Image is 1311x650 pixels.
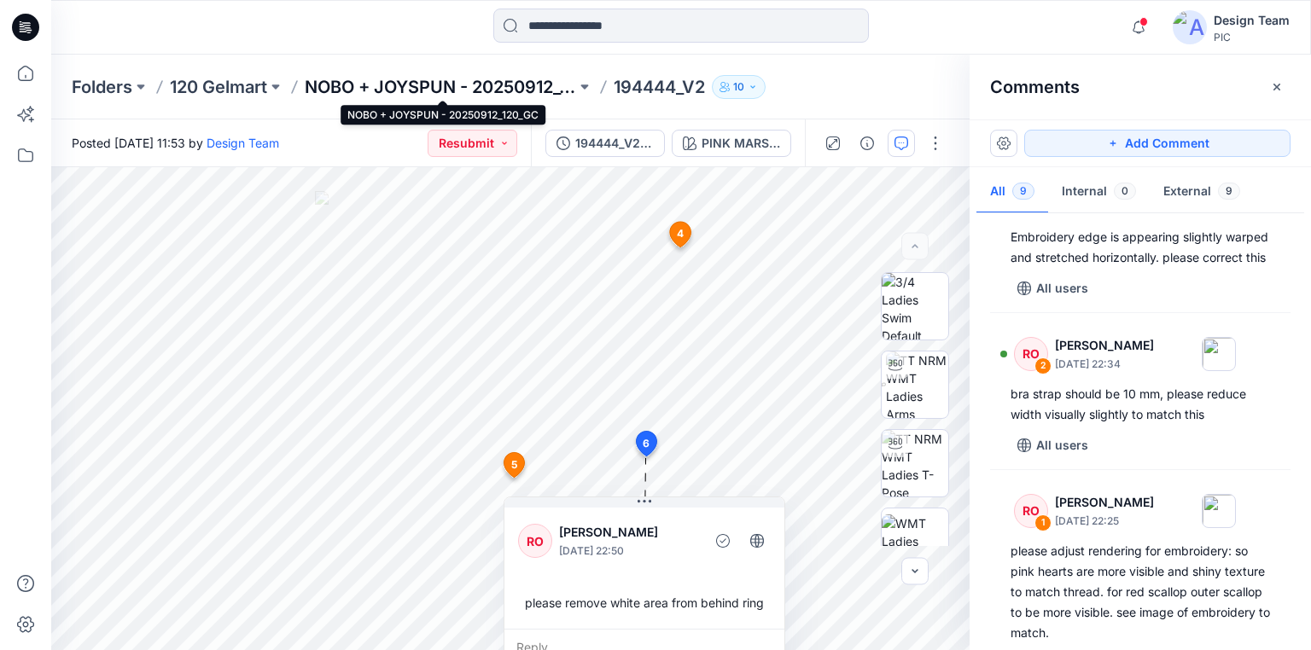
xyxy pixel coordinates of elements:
p: [PERSON_NAME] [559,522,698,543]
span: 5 [511,457,517,473]
div: please remove white area from behind ring [518,587,771,618]
div: Design Team [1214,10,1290,31]
img: TT NRM WMT Ladies T-Pose [882,430,948,496]
p: [DATE] 22:50 [559,543,698,560]
a: NOBO + JOYSPUN - 20250912_120_GC [305,75,576,99]
div: Embroidery edge is appearing slightly warped and stretched horizontally. please correct this [1011,227,1270,268]
div: RO [1014,494,1048,528]
div: 194444_V2 NEW [575,134,654,153]
div: 2 [1034,357,1052,374]
button: All users [1011,275,1095,302]
p: [PERSON_NAME] [1055,492,1154,513]
button: All [976,171,1048,214]
p: All users [1036,278,1088,299]
button: Internal [1048,171,1150,214]
p: 10 [733,78,744,96]
p: All users [1036,435,1088,456]
div: PIC [1214,31,1290,44]
p: [DATE] 22:25 [1055,513,1154,530]
button: Add Comment [1024,130,1291,157]
span: 4 [677,226,684,241]
div: PINK MARSHMALLOW [702,134,780,153]
div: 1 [1034,514,1052,531]
div: RO [1014,337,1048,371]
a: Folders [72,75,132,99]
span: 6 [643,436,650,451]
button: 10 [712,75,766,99]
div: please adjust rendering for embroidery: so pink hearts are more visible and shiny texture to matc... [1011,541,1270,643]
button: Details [854,130,881,157]
span: 0 [1114,183,1136,200]
a: 120 Gelmart [170,75,267,99]
img: 3/4 Ladies Swim Default [882,273,948,340]
span: 9 [1012,183,1034,200]
button: 194444_V2 NEW [545,130,665,157]
span: Posted [DATE] 11:53 by [72,134,279,152]
h2: Comments [990,77,1080,97]
p: [PERSON_NAME] [1055,335,1154,356]
button: All users [1011,432,1095,459]
p: [DATE] 22:34 [1055,356,1154,373]
span: 9 [1218,183,1240,200]
button: External [1150,171,1254,214]
div: RO [518,524,552,558]
img: avatar [1173,10,1207,44]
img: WMT Ladies Swim Front [882,514,948,568]
button: PINK MARSHMALLOW [672,130,791,157]
p: 194444_V2 [614,75,705,99]
img: TT NRM WMT Ladies Arms Down [886,351,948,418]
div: bra strap should be 10 mm, please reduce width visually slightly to match this [1011,384,1270,425]
a: Design Team [207,136,279,150]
